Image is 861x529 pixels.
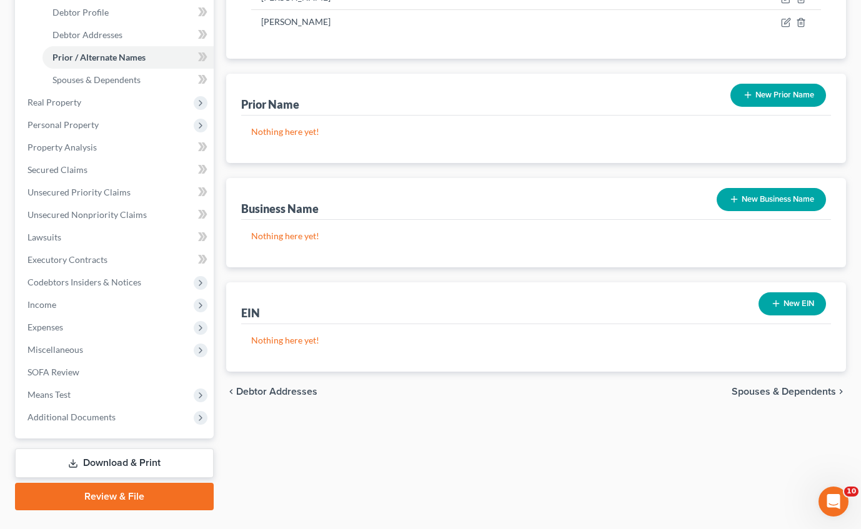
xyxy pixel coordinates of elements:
iframe: Intercom live chat [819,487,849,517]
i: chevron_right [836,387,846,397]
span: 10 [844,487,859,497]
div: EIN [241,305,260,320]
a: Unsecured Nonpriority Claims [17,204,214,226]
p: Nothing here yet! [251,126,822,138]
button: New Prior Name [730,84,826,107]
a: Debtor Addresses [42,24,214,46]
span: Executory Contracts [27,254,107,265]
span: Debtor Profile [52,7,109,17]
span: Real Property [27,97,81,107]
button: New EIN [759,292,826,315]
span: Additional Documents [27,412,116,422]
span: Expenses [27,322,63,332]
span: Income [27,299,56,310]
span: Unsecured Priority Claims [27,187,131,197]
a: Property Analysis [17,136,214,159]
a: Spouses & Dependents [42,69,214,91]
a: Debtor Profile [42,1,214,24]
a: Prior / Alternate Names [42,46,214,69]
span: Prior / Alternate Names [52,52,146,62]
td: [PERSON_NAME] [251,10,617,34]
span: SOFA Review [27,367,79,377]
span: Codebtors Insiders & Notices [27,277,141,287]
a: Download & Print [15,448,214,478]
div: Prior Name [241,97,299,112]
span: Personal Property [27,119,99,130]
i: chevron_left [226,387,236,397]
a: SOFA Review [17,361,214,383]
span: Debtor Addresses [236,387,317,397]
button: chevron_left Debtor Addresses [226,387,317,397]
span: Spouses & Dependents [52,74,141,85]
span: Spouses & Dependents [732,387,836,397]
a: Executory Contracts [17,249,214,271]
a: Lawsuits [17,226,214,249]
span: Lawsuits [27,232,61,242]
p: Nothing here yet! [251,334,822,347]
span: Property Analysis [27,142,97,152]
a: Secured Claims [17,159,214,181]
a: Unsecured Priority Claims [17,181,214,204]
span: Debtor Addresses [52,29,122,40]
div: Business Name [241,201,319,216]
span: Means Test [27,389,71,400]
span: Miscellaneous [27,344,83,355]
span: Secured Claims [27,164,87,175]
button: New Business Name [717,188,826,211]
a: Review & File [15,483,214,510]
span: Unsecured Nonpriority Claims [27,209,147,220]
button: Spouses & Dependents chevron_right [732,387,846,397]
p: Nothing here yet! [251,230,822,242]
